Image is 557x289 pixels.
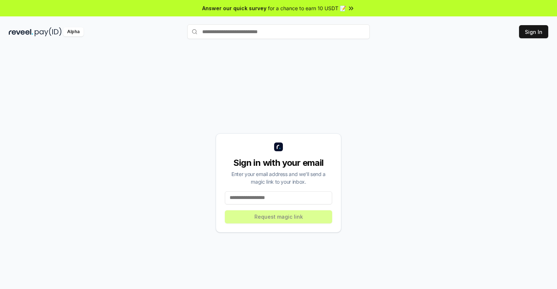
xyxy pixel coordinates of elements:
[35,27,62,36] img: pay_id
[225,157,332,169] div: Sign in with your email
[268,4,346,12] span: for a chance to earn 10 USDT 📝
[519,25,548,38] button: Sign In
[9,27,33,36] img: reveel_dark
[63,27,84,36] div: Alpha
[225,170,332,185] div: Enter your email address and we’ll send a magic link to your inbox.
[202,4,266,12] span: Answer our quick survey
[274,142,283,151] img: logo_small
